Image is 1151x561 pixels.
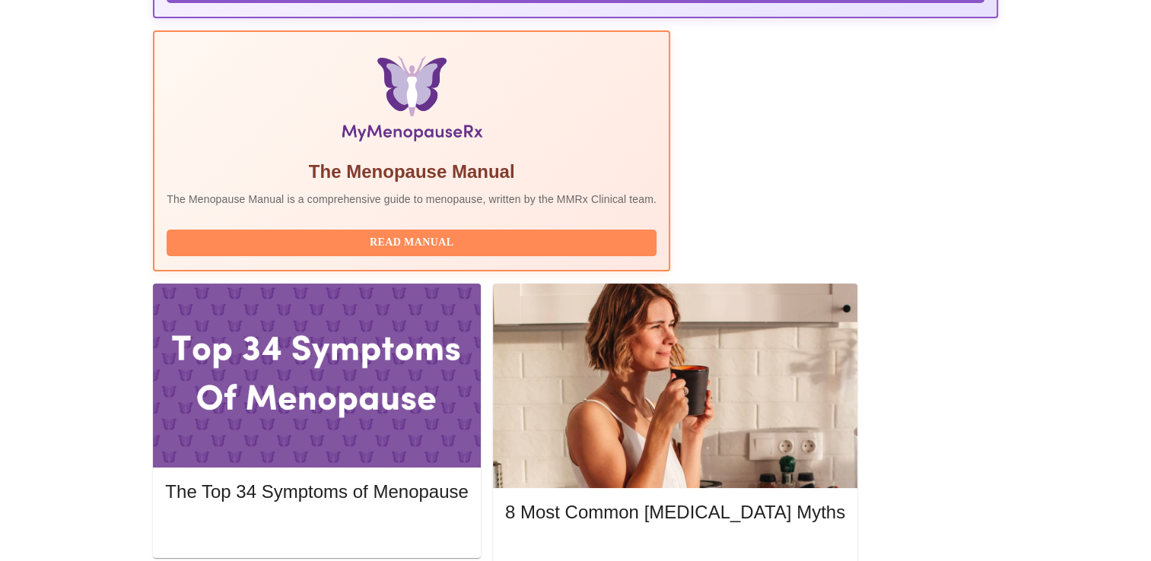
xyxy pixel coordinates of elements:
[180,521,453,540] span: Read More
[167,192,657,207] p: The Menopause Manual is a comprehensive guide to menopause, written by the MMRx Clinical team.
[505,500,845,525] h5: 8 Most Common [MEDICAL_DATA] Myths
[167,230,657,256] button: Read Manual
[167,160,657,184] h5: The Menopause Manual
[505,544,849,557] a: Read More
[244,56,578,147] img: Menopause Manual
[165,480,468,504] h5: The Top 34 Symptoms of Menopause
[165,518,468,544] button: Read More
[182,233,641,252] span: Read Manual
[167,235,660,248] a: Read Manual
[165,523,472,536] a: Read More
